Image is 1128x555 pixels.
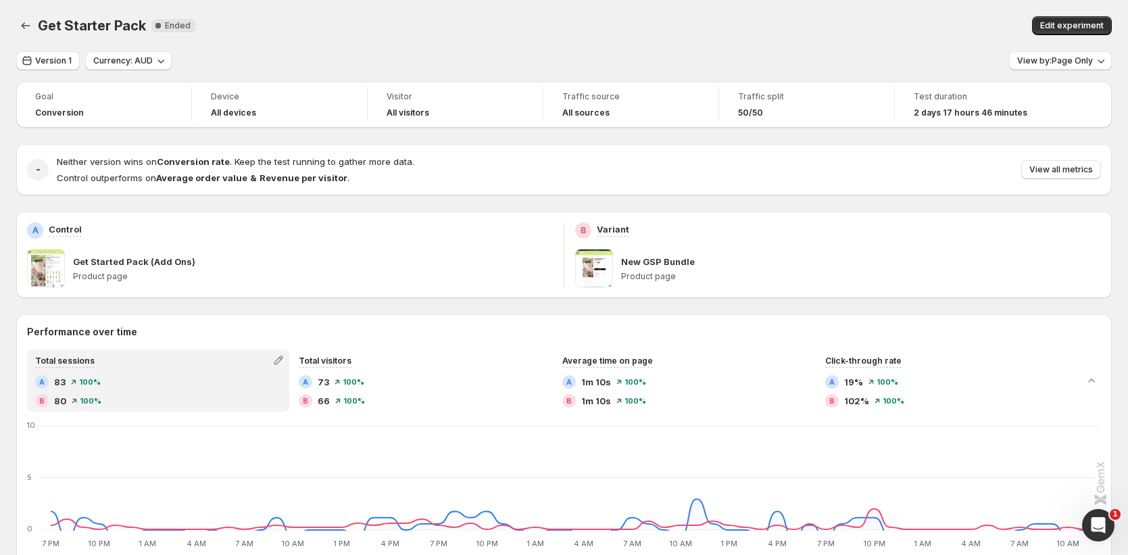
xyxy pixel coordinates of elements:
[27,325,1101,339] h2: Performance over time
[27,473,32,482] text: 5
[299,356,351,366] span: Total visitors
[85,51,172,70] button: Currency: AUD
[73,271,553,282] p: Product page
[211,107,256,118] h4: All devices
[562,356,653,366] span: Average time on page
[575,249,613,287] img: New GSP Bundle
[430,539,447,548] text: 7 PM
[914,539,931,548] text: 1 AM
[211,91,348,102] span: Device
[156,172,247,183] strong: Average order value
[27,420,35,430] text: 10
[39,378,45,386] h2: A
[1110,509,1121,520] span: 1
[187,539,206,548] text: 4 AM
[621,255,695,268] p: New GSP Bundle
[250,172,257,183] strong: &
[526,539,544,548] text: 1 AM
[961,539,981,548] text: 4 AM
[581,375,611,389] span: 1m 10s
[381,539,399,548] text: 4 PM
[32,225,39,236] h2: A
[566,397,572,405] h2: B
[333,539,350,548] text: 1 PM
[738,107,763,118] span: 50/50
[624,397,646,405] span: 100 %
[566,378,572,386] h2: A
[562,90,700,120] a: Traffic sourceAll sources
[57,172,349,183] span: Control outperforms on .
[343,378,364,386] span: 100 %
[829,378,835,386] h2: A
[57,156,414,167] span: Neither version wins on . Keep the test running to gather more data.
[211,90,348,120] a: DeviceAll devices
[914,107,1027,118] span: 2 days 17 hours 46 minutes
[281,539,304,548] text: 10 AM
[1082,509,1114,541] iframe: Intercom live chat
[54,375,66,389] span: 83
[844,375,863,389] span: 19%
[1056,539,1079,548] text: 10 AM
[35,55,72,66] span: Version 1
[235,539,253,548] text: 7 AM
[165,20,191,31] span: Ended
[914,91,1052,102] span: Test duration
[623,539,641,548] text: 7 AM
[42,539,59,548] text: 7 PM
[157,156,230,167] strong: Conversion rate
[738,91,875,102] span: Traffic split
[597,222,629,236] p: Variant
[562,91,700,102] span: Traffic source
[1010,539,1029,548] text: 7 AM
[387,91,524,102] span: Visitor
[38,18,146,34] span: Get Starter Pack
[93,55,153,66] span: Currency: AUD
[36,163,41,176] h2: -
[79,378,101,386] span: 100 %
[35,356,95,366] span: Total sessions
[1032,16,1112,35] button: Edit experiment
[720,539,737,548] text: 1 PM
[318,375,329,389] span: 73
[303,397,308,405] h2: B
[581,394,611,408] span: 1m 10s
[27,524,32,533] text: 0
[73,255,195,268] p: Get Started Pack (Add Ons)
[88,539,110,548] text: 10 PM
[1040,20,1104,31] span: Edit experiment
[1029,164,1093,175] span: View all metrics
[139,539,156,548] text: 1 AM
[16,51,80,70] button: Version 1
[624,378,646,386] span: 100 %
[54,394,66,408] span: 80
[476,539,498,548] text: 10 PM
[387,107,429,118] h4: All visitors
[883,397,904,405] span: 100 %
[863,539,885,548] text: 10 PM
[574,539,593,548] text: 4 AM
[562,107,610,118] h4: All sources
[16,16,35,35] button: Back
[49,222,82,236] p: Control
[27,249,65,287] img: Get Started Pack (Add Ons)
[1009,51,1112,70] button: View by:Page Only
[387,90,524,120] a: VisitorAll visitors
[39,397,45,405] h2: B
[1021,160,1101,179] button: View all metrics
[844,394,869,408] span: 102%
[303,378,308,386] h2: A
[1017,55,1093,66] span: View by: Page Only
[738,90,875,120] a: Traffic split50/50
[825,356,902,366] span: Click-through rate
[260,172,347,183] strong: Revenue per visitor
[829,397,835,405] h2: B
[35,91,172,102] span: Goal
[581,225,586,236] h2: B
[914,90,1052,120] a: Test duration2 days 17 hours 46 minutes
[877,378,898,386] span: 100 %
[35,90,172,120] a: GoalConversion
[1082,371,1101,390] button: Collapse chart
[35,107,84,118] span: Conversion
[669,539,692,548] text: 10 AM
[343,397,365,405] span: 100 %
